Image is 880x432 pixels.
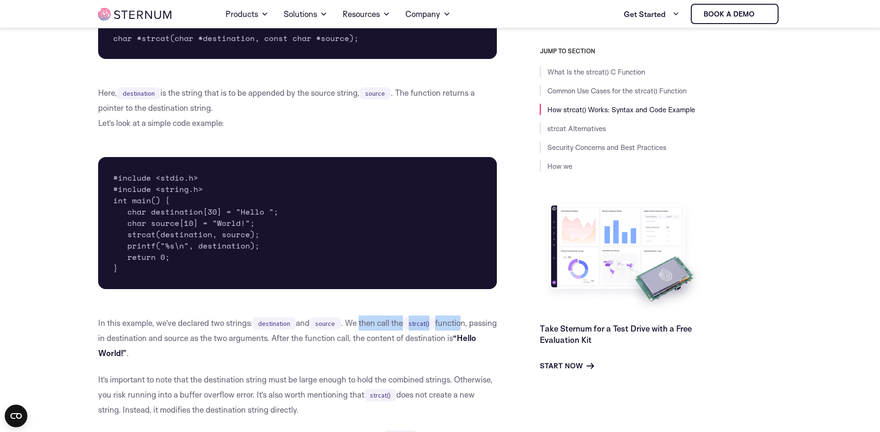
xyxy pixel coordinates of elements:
a: Start Now [540,360,594,372]
a: Common Use Cases for the strcat() Function [547,86,687,95]
a: Book a demo [691,4,779,24]
a: What Is the strcat() C Function [547,67,645,76]
a: How we [547,162,572,171]
a: How strcat() Works: Syntax and Code Example [547,105,695,114]
p: In this example, we’ve declared two strings: and . We then call the function, passing in destinat... [98,316,497,361]
img: sternum iot [758,10,766,18]
pre: char *strcat(char *destination, const char *source); [98,17,497,59]
a: Get Started [624,5,679,24]
pre: #include <stdio.h> #include <string.h> int main() { char destination[30] = "Hello "; char source[... [98,157,497,289]
code: destination [117,87,160,100]
button: Open CMP widget [5,405,27,427]
img: sternum iot [98,8,171,20]
code: source [360,87,391,100]
a: Solutions [284,1,327,27]
code: source [310,317,341,330]
p: Here, is the string that is to be appended by the source string, . The function returns a pointer... [98,85,497,131]
p: It’s important to note that the destination string must be large enough to hold the combined stri... [98,372,497,417]
img: Take Sternum for a Test Drive with a Free Evaluation Kit [540,198,705,316]
a: Security Concerns and Best Practices [547,143,666,152]
a: Resources [343,1,390,27]
code: strcat() [364,389,396,401]
code: destination [252,317,296,330]
h3: JUMP TO SECTION [540,47,782,55]
a: Take Sternum for a Test Drive with a Free Evaluation Kit [540,324,692,345]
a: strcat Alternatives [547,124,606,133]
a: Products [226,1,268,27]
code: strcat() [403,317,435,330]
a: Company [405,1,451,27]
